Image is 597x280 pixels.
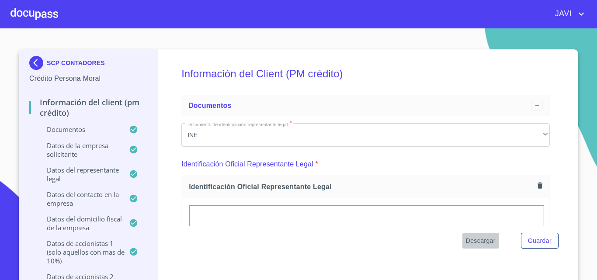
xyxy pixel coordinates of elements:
span: JAVI [548,7,576,21]
button: account of current user [548,7,587,21]
button: Descargar [462,233,499,249]
p: Información del Client (PM crédito) [29,97,147,118]
div: Documentos [181,95,550,116]
div: INE [181,123,550,147]
span: Guardar [528,235,552,246]
p: Datos de la empresa solicitante [29,141,129,159]
p: Datos del representante legal [29,166,129,183]
p: Datos de accionistas 1 (solo aquellos con mas de 10%) [29,239,129,265]
h5: Información del Client (PM crédito) [181,56,550,92]
p: Crédito Persona Moral [29,73,147,84]
button: Guardar [521,233,559,249]
p: Documentos [29,125,129,134]
p: SCP CONTADORES [47,59,105,66]
div: SCP CONTADORES [29,56,147,73]
p: Identificación Oficial Representante Legal [181,159,313,169]
img: Docupass spot blue [29,56,47,70]
span: Descargar [466,235,496,246]
span: Identificación Oficial Representante Legal [189,182,534,191]
p: Datos del domicilio fiscal de la empresa [29,214,129,232]
span: Documentos [188,102,231,109]
p: Datos del contacto en la empresa [29,190,129,207]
